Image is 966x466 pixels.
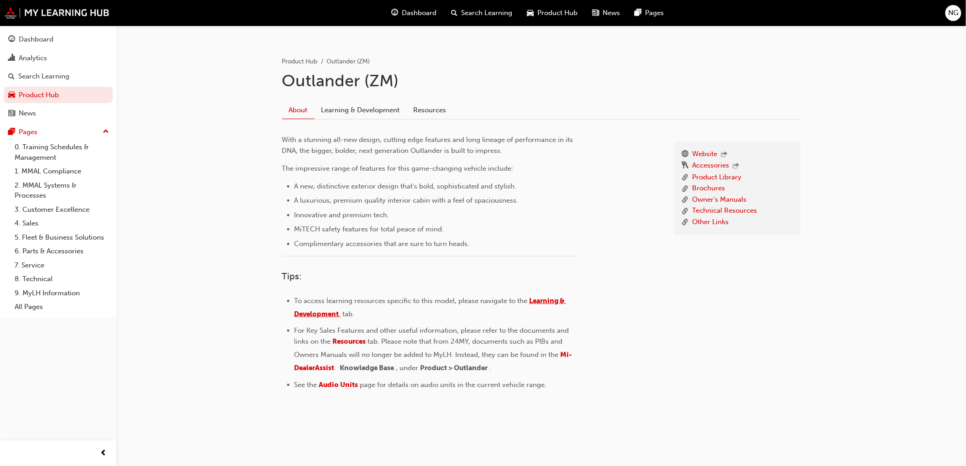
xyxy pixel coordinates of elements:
[327,57,370,67] li: Outlander (ZM)
[282,271,302,282] span: Tips:
[490,364,492,372] span: .
[4,31,113,48] a: Dashboard
[693,217,729,228] a: Other Links
[4,124,113,141] button: Pages
[391,7,398,19] span: guage-icon
[11,216,113,230] a: 4. Sales
[693,149,718,161] a: Website
[444,4,520,22] a: search-iconSearch Learning
[11,258,113,272] a: 7. Service
[461,8,512,18] span: Search Learning
[407,101,453,119] a: Resources
[100,448,107,459] span: prev-icon
[682,172,689,183] span: link-icon
[8,36,15,44] span: guage-icon
[402,8,436,18] span: Dashboard
[949,8,959,18] span: NG
[627,4,671,22] a: pages-iconPages
[11,272,113,286] a: 8. Technical
[520,4,585,22] a: car-iconProduct Hub
[11,286,113,300] a: 9. MyLH Information
[4,29,113,124] button: DashboardAnalyticsSearch LearningProduct HubNews
[103,126,109,138] span: up-icon
[682,149,689,161] span: www-icon
[315,101,407,119] a: Learning & Development
[294,297,567,318] a: Learning & Development
[682,217,689,228] span: link-icon
[11,203,113,217] a: 3. Customer Excellence
[8,54,15,63] span: chart-icon
[4,50,113,67] a: Analytics
[396,364,419,372] span: , under
[294,381,317,389] span: See the
[340,364,394,372] span: Knowledge Base
[11,244,113,258] a: 6. Parts & Accessories
[11,140,113,164] a: 0. Training Schedules & Management
[451,7,457,19] span: search-icon
[282,101,315,119] a: About
[360,381,547,389] span: page for details on audio units in the current vehicle range.
[294,326,571,346] span: For Key Sales Features and other useful information, please refer to the documents and links on the
[537,8,577,18] span: Product Hub
[294,211,389,219] span: Innovative and premium tech.
[693,183,725,194] a: Brochures
[420,364,488,372] span: Product > Outlander
[282,58,318,65] a: Product Hub
[11,164,113,178] a: 1. MMAL Compliance
[18,71,69,82] div: Search Learning
[693,160,730,172] a: Accessories
[693,194,747,206] a: Owner's Manuals
[8,110,15,118] span: news-icon
[585,4,627,22] a: news-iconNews
[693,205,757,217] a: Technical Resources
[11,300,113,314] a: All Pages
[693,172,742,183] a: Product Library
[645,8,664,18] span: Pages
[294,196,519,204] span: A luxurious, premium quality interior cabin with a feel of spaciousness.
[282,164,514,173] span: The impressive range of features for this game-changing vehicle include:
[592,7,599,19] span: news-icon
[682,194,689,206] span: link-icon
[11,230,113,245] a: 5. Fleet & Business Solutions
[343,310,355,318] span: tab.
[682,183,689,194] span: link-icon
[8,128,15,136] span: pages-icon
[19,53,47,63] div: Analytics
[294,337,565,359] span: tab. Please note that from 24MY, documents such as PIBs and Owners Manuals will no longer be adde...
[603,8,620,18] span: News
[19,34,53,45] div: Dashboard
[527,7,534,19] span: car-icon
[945,5,961,21] button: NG
[282,71,801,91] h1: Outlander (ZM)
[294,240,470,248] span: Complimentary accessories that are sure to turn heads.
[4,87,113,104] a: Product Hub
[8,91,15,99] span: car-icon
[682,205,689,217] span: link-icon
[4,68,113,85] a: Search Learning
[11,178,113,203] a: 2. MMAL Systems & Processes
[294,182,517,190] span: A new, distinctive exterior design that's bold, sophisticated and stylish.
[5,7,110,19] img: mmal
[319,381,358,389] a: Audio Units
[4,105,113,122] a: News
[294,225,444,233] span: MiTECH safety features for total peace of mind.
[384,4,444,22] a: guage-iconDashboard
[19,108,36,119] div: News
[635,7,641,19] span: pages-icon
[8,73,15,81] span: search-icon
[19,127,37,137] div: Pages
[682,160,689,172] span: keys-icon
[333,337,366,346] a: Resources
[282,136,575,155] span: With a stunning all-new design, cutting edge features and long lineage of performance in its DNA,...
[733,162,740,170] span: outbound-icon
[721,151,728,159] span: outbound-icon
[294,297,528,305] span: To access learning resources specific to this model, please navigate to the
